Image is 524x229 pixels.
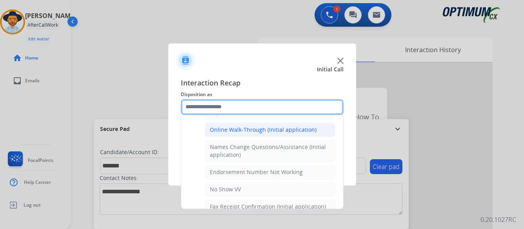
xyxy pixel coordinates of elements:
[317,65,344,73] span: Initial Call
[181,77,344,90] span: Interaction Recap
[210,143,330,159] div: Names Change Questions/Assistance (Initial application)
[210,126,317,134] div: Online Walk-Through (Initial application)
[210,185,241,193] div: No Show VV
[210,203,326,211] div: Fax Receipt Confirmation (Initial application)
[176,51,195,70] img: contactIcon
[210,168,303,176] div: Endorsement Number Not Working
[181,90,344,99] span: Disposition as
[480,215,516,224] p: 0.20.1027RC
